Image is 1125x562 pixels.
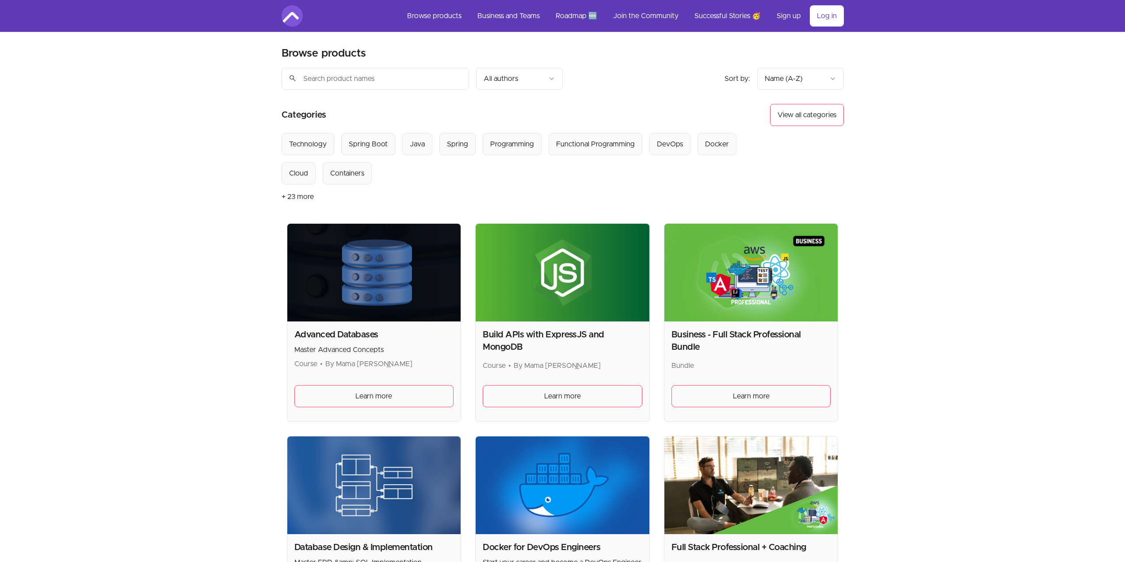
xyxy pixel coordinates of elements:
[320,360,323,367] span: •
[483,541,642,554] h2: Docker for DevOps Engineers
[294,541,454,554] h2: Database Design & Implementation
[725,75,750,82] span: Sort by:
[757,68,844,90] button: Product sort options
[289,139,327,149] div: Technology
[671,362,694,369] span: Bundle
[483,385,642,407] a: Learn more
[410,139,425,149] div: Java
[476,224,649,321] img: Product image for Build APIs with ExpressJS and MongoDB
[770,5,808,27] a: Sign up
[671,385,831,407] a: Learn more
[508,362,511,369] span: •
[514,362,601,369] span: By Mama [PERSON_NAME]
[657,139,683,149] div: DevOps
[664,224,838,321] img: Product image for Business - Full Stack Professional Bundle
[705,139,729,149] div: Docker
[294,360,317,367] span: Course
[447,139,468,149] div: Spring
[294,385,454,407] a: Learn more
[671,541,831,554] h2: Full Stack Professional + Coaching
[294,329,454,341] h2: Advanced Databases
[282,104,326,126] h2: Categories
[287,224,461,321] img: Product image for Advanced Databases
[400,5,469,27] a: Browse products
[664,436,838,534] img: Product image for Full Stack Professional + Coaching
[325,360,412,367] span: By Mama [PERSON_NAME]
[287,436,461,534] img: Product image for Database Design & Implementation
[483,329,642,353] h2: Build APIs with ExpressJS and MongoDB
[282,68,469,90] input: Search product names
[490,139,534,149] div: Programming
[810,5,844,27] a: Log in
[282,46,366,61] h2: Browse products
[400,5,844,27] nav: Main
[671,329,831,353] h2: Business - Full Stack Professional Bundle
[733,391,770,401] span: Learn more
[294,344,454,355] p: Master Advanced Concepts
[282,184,314,209] button: + 23 more
[355,391,392,401] span: Learn more
[289,168,308,179] div: Cloud
[770,104,844,126] button: View all categories
[687,5,768,27] a: Successful Stories 🥳
[556,139,635,149] div: Functional Programming
[282,5,303,27] img: Amigoscode logo
[470,5,547,27] a: Business and Teams
[606,5,686,27] a: Join the Community
[483,362,506,369] span: Course
[544,391,581,401] span: Learn more
[349,139,388,149] div: Spring Boot
[549,5,604,27] a: Roadmap 🆕
[476,68,563,90] button: Filter by author
[289,72,297,84] span: search
[330,168,364,179] div: Containers
[476,436,649,534] img: Product image for Docker for DevOps Engineers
